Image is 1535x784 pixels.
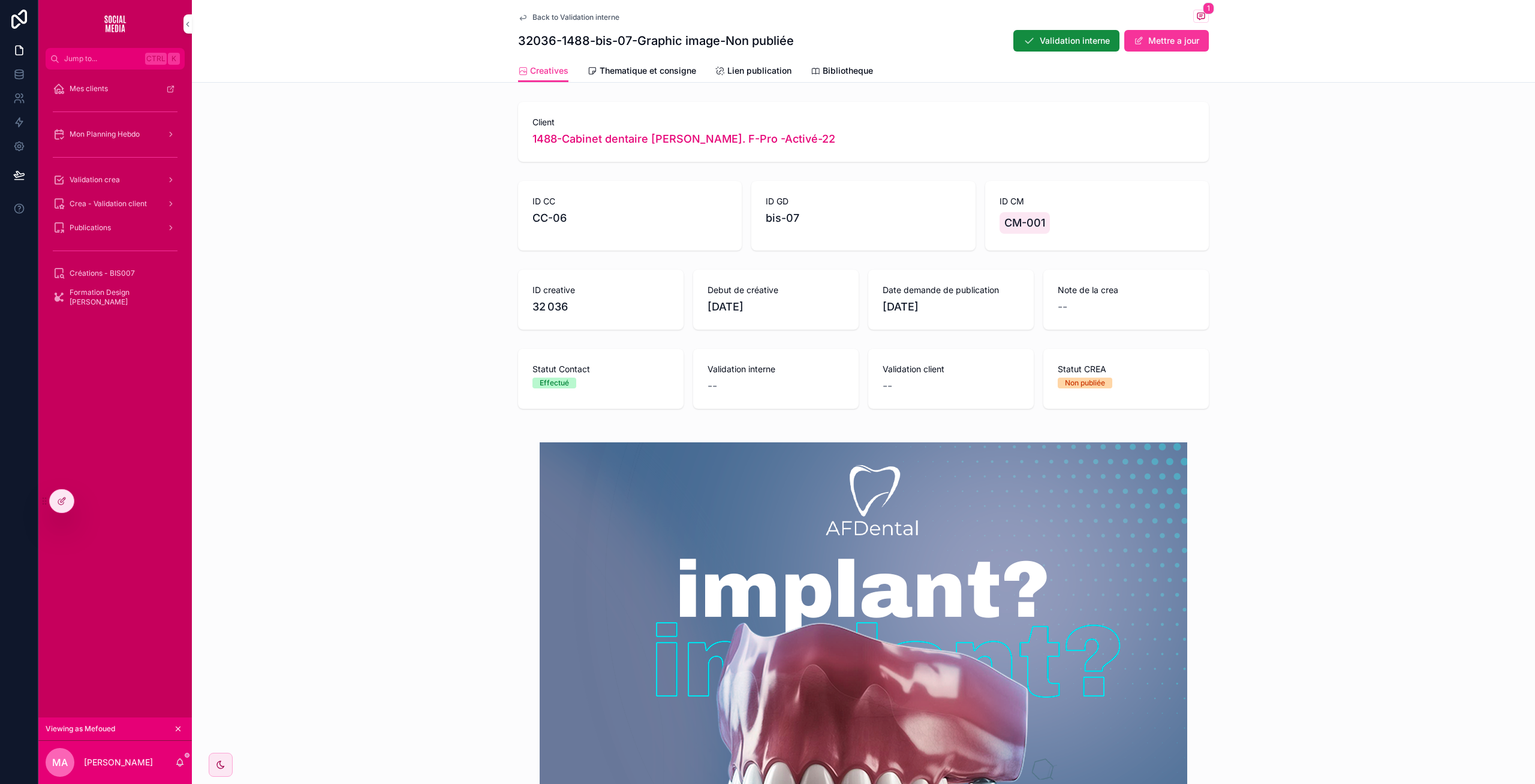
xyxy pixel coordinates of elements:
span: [DATE] [708,298,844,315]
span: Lien publication [727,65,791,77]
a: Bibliotheque [811,60,873,84]
span: Back to Validation interne [532,13,619,22]
span: K [169,54,179,64]
span: Debut de créative [708,284,844,296]
span: Statut Contact [532,363,669,375]
span: Client [532,116,1194,128]
h1: 32036-1488-bis-07-Graphic image-Non publiée [518,32,794,49]
span: ID GD [766,195,961,207]
span: Validation interne [708,363,844,375]
span: Viewing as Mefoued [46,724,115,734]
a: Validation crea [46,169,185,191]
span: Validation crea [70,175,120,185]
button: Validation interne [1013,30,1119,52]
span: Bibliotheque [823,65,873,77]
button: 1 [1193,10,1209,25]
a: Thematique et consigne [588,60,696,84]
a: Formation Design [PERSON_NAME] [46,287,185,308]
span: Crea - Validation client [70,199,147,209]
span: 32 036 [532,298,669,315]
button: Mettre a jour [1124,30,1209,52]
span: Publications [70,223,111,233]
a: Lien publication [715,60,791,84]
span: Creatives [530,65,568,77]
span: Validation interne [1040,35,1110,47]
span: Validation client [883,363,1019,375]
div: Effectué [540,378,569,388]
span: Ctrl [145,53,167,65]
span: MA [52,755,68,770]
a: Back to Validation interne [518,13,619,22]
a: Créations - BIS007 [46,263,185,284]
a: Publications [46,217,185,239]
span: Note de la crea [1058,284,1194,296]
span: CM-001 [1004,215,1045,231]
div: scrollable content [38,70,192,324]
img: App logo [96,14,134,34]
span: Mon Planning Hebdo [70,129,140,139]
span: Date demande de publication [883,284,1019,296]
a: Mon Planning Hebdo [46,123,185,145]
span: Mes clients [70,84,108,94]
span: [DATE] [883,298,1019,315]
span: -- [1058,298,1067,315]
span: Formation Design [PERSON_NAME] [70,288,173,307]
span: ID CM [1000,195,1194,207]
span: -- [883,378,892,394]
a: Creatives [518,60,568,83]
a: Crea - Validation client [46,193,185,215]
span: bis-07 [766,210,799,227]
span: Jump to... [64,54,140,64]
span: -- [708,378,717,394]
span: Statut CREA [1058,363,1194,375]
span: ID CC [532,195,727,207]
span: Thematique et consigne [600,65,696,77]
span: 1 [1203,2,1214,14]
span: Créations - BIS007 [70,269,135,278]
a: Mes clients [46,78,185,99]
a: 1488-Cabinet dentaire [PERSON_NAME]. F-Pro -Activé-22 [532,131,835,147]
div: Non publiée [1065,378,1105,388]
button: Jump to...CtrlK [46,48,185,70]
p: [PERSON_NAME] [84,756,153,768]
span: ID creative [532,284,669,296]
span: CC-06 [532,210,567,227]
